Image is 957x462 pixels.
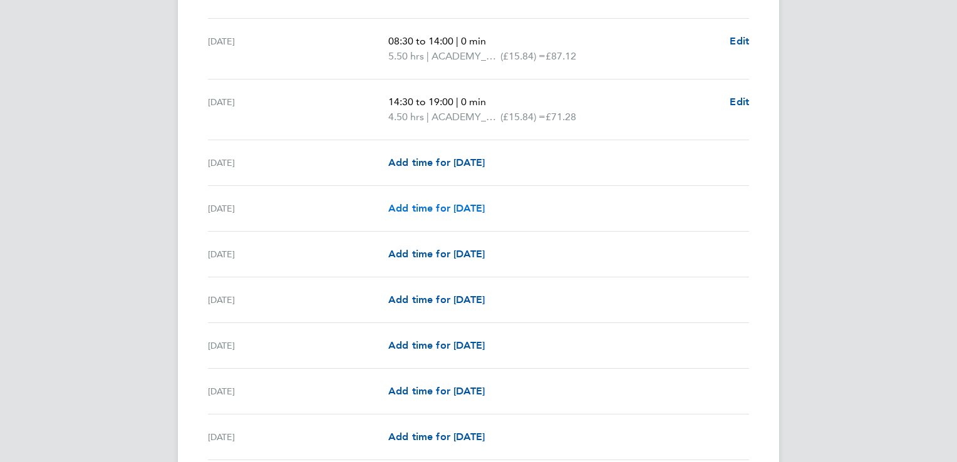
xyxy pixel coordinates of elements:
[388,384,485,399] a: Add time for [DATE]
[388,339,485,351] span: Add time for [DATE]
[730,95,749,110] a: Edit
[208,384,388,399] div: [DATE]
[388,338,485,353] a: Add time for [DATE]
[427,111,429,123] span: |
[388,429,485,444] a: Add time for [DATE]
[461,96,486,108] span: 0 min
[388,35,453,47] span: 08:30 to 14:00
[546,50,576,62] span: £87.12
[500,111,546,123] span: (£15.84) =
[388,385,485,397] span: Add time for [DATE]
[432,110,500,125] span: ACADEMY_SESSIONAL_COACH
[456,35,458,47] span: |
[427,50,429,62] span: |
[208,338,388,353] div: [DATE]
[208,34,388,64] div: [DATE]
[208,201,388,216] div: [DATE]
[388,247,485,262] a: Add time for [DATE]
[730,35,749,47] span: Edit
[388,155,485,170] a: Add time for [DATE]
[388,431,485,443] span: Add time for [DATE]
[388,111,424,123] span: 4.50 hrs
[208,247,388,262] div: [DATE]
[388,157,485,168] span: Add time for [DATE]
[388,292,485,307] a: Add time for [DATE]
[208,292,388,307] div: [DATE]
[730,96,749,108] span: Edit
[500,50,546,62] span: (£15.84) =
[730,34,749,49] a: Edit
[388,294,485,305] span: Add time for [DATE]
[432,49,500,64] span: ACADEMY_SESSIONAL_COACH
[388,248,485,260] span: Add time for [DATE]
[208,429,388,444] div: [DATE]
[208,95,388,125] div: [DATE]
[388,50,424,62] span: 5.50 hrs
[461,35,486,47] span: 0 min
[388,202,485,214] span: Add time for [DATE]
[388,96,453,108] span: 14:30 to 19:00
[208,155,388,170] div: [DATE]
[546,111,576,123] span: £71.28
[388,201,485,216] a: Add time for [DATE]
[456,96,458,108] span: |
